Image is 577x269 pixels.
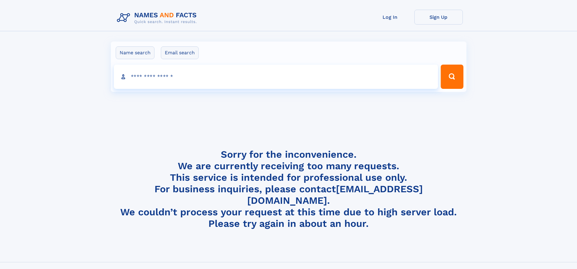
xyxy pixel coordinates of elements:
[114,149,463,230] h4: Sorry for the inconvenience. We are currently receiving too many requests. This service is intend...
[114,10,202,26] img: Logo Names and Facts
[414,10,463,25] a: Sign Up
[366,10,414,25] a: Log In
[116,46,154,59] label: Name search
[247,183,423,206] a: [EMAIL_ADDRESS][DOMAIN_NAME]
[161,46,199,59] label: Email search
[441,65,463,89] button: Search Button
[114,65,438,89] input: search input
